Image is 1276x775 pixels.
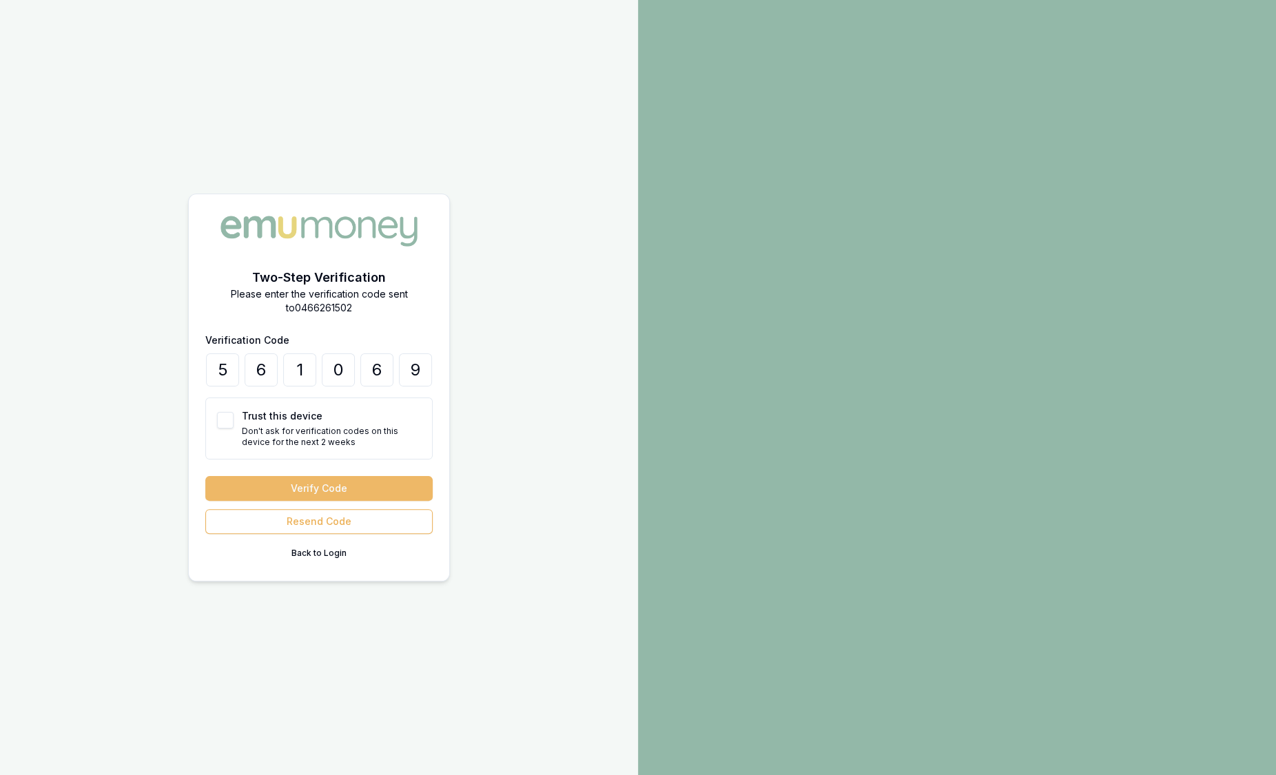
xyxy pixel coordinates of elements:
[242,426,421,448] p: Don't ask for verification codes on this device for the next 2 weeks
[216,211,422,251] img: Emu Money
[205,287,433,315] p: Please enter the verification code sent to 0466261502
[205,334,289,346] label: Verification Code
[205,268,433,287] h2: Two-Step Verification
[205,509,433,534] button: Resend Code
[242,410,322,422] label: Trust this device
[205,542,433,564] button: Back to Login
[205,476,433,501] button: Verify Code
